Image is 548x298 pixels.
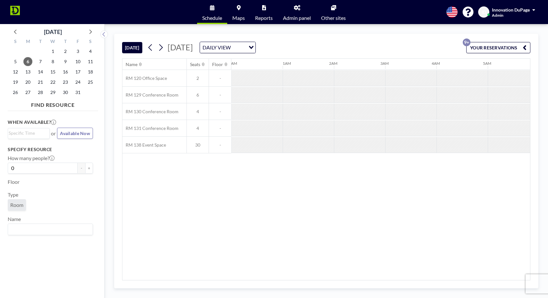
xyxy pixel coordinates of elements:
span: Friday, October 17, 2025 [73,67,82,76]
span: Sunday, October 12, 2025 [11,67,20,76]
span: Friday, October 31, 2025 [73,88,82,97]
div: 2AM [329,61,337,66]
span: Innovation DuPage [492,7,530,13]
label: Name [8,216,21,222]
span: 4 [187,109,209,115]
span: Thursday, October 2, 2025 [61,47,70,56]
div: Search for option [8,224,93,235]
span: Friday, October 24, 2025 [73,78,82,87]
span: Saturday, October 25, 2025 [86,78,95,87]
span: Thursday, October 16, 2025 [61,67,70,76]
span: Admin panel [283,15,311,21]
button: [DATE] [122,42,142,53]
span: Tuesday, October 7, 2025 [36,57,45,66]
span: Sunday, October 19, 2025 [11,78,20,87]
span: Admin [492,13,503,18]
span: ID [482,9,486,15]
span: Wednesday, October 1, 2025 [48,47,57,56]
h4: FIND RESOURCE [8,99,98,108]
span: Monday, October 6, 2025 [23,57,32,66]
span: Monday, October 20, 2025 [23,78,32,87]
span: Thursday, October 9, 2025 [61,57,70,66]
span: 30 [187,142,209,148]
span: Sunday, October 5, 2025 [11,57,20,66]
span: - [209,142,231,148]
span: Monday, October 13, 2025 [23,67,32,76]
span: 6 [187,92,209,98]
span: Saturday, October 11, 2025 [86,57,95,66]
span: Tuesday, October 14, 2025 [36,67,45,76]
div: Seats [190,62,200,67]
span: [DATE] [168,42,193,52]
span: Sunday, October 26, 2025 [11,88,20,97]
button: + [85,163,93,174]
div: Search for option [200,42,255,53]
div: F [71,38,84,46]
div: T [34,38,47,46]
span: RM 129 Conference Room [122,92,179,98]
div: S [9,38,22,46]
span: 2 [187,75,209,81]
label: How many people? [8,155,54,161]
button: - [78,163,85,174]
label: Type [8,192,18,198]
span: - [209,109,231,115]
input: Search for option [9,130,46,137]
span: Friday, October 3, 2025 [73,47,82,56]
span: Available Now [60,131,90,136]
img: organization-logo [10,6,20,19]
div: M [22,38,34,46]
span: Reports [255,15,273,21]
span: 4 [187,125,209,131]
span: Wednesday, October 22, 2025 [48,78,57,87]
span: Maps [232,15,245,21]
span: - [209,125,231,131]
button: YOUR RESERVATIONS9+ [466,42,530,53]
span: Saturday, October 18, 2025 [86,67,95,76]
div: Floor [212,62,223,67]
span: Thursday, October 23, 2025 [61,78,70,87]
span: Tuesday, October 21, 2025 [36,78,45,87]
span: Wednesday, October 8, 2025 [48,57,57,66]
span: or [51,130,56,137]
h3: Specify resource [8,147,93,152]
span: RM 120 Office Space [122,75,167,81]
div: 4AM [432,61,440,66]
div: Name [126,62,137,67]
span: Schedule [202,15,222,21]
div: [DATE] [44,27,62,36]
div: T [59,38,71,46]
button: Available Now [57,128,93,139]
div: Search for option [8,128,49,138]
span: - [209,92,231,98]
span: DAILY VIEW [201,43,232,52]
span: Tuesday, October 28, 2025 [36,88,45,97]
p: 9+ [463,38,470,46]
span: RM 130 Conference Room [122,109,179,115]
span: Other sites [321,15,346,21]
div: 5AM [483,61,491,66]
span: Wednesday, October 29, 2025 [48,88,57,97]
span: Monday, October 27, 2025 [23,88,32,97]
input: Search for option [233,43,245,52]
div: 3AM [380,61,389,66]
span: Saturday, October 4, 2025 [86,47,95,56]
span: Wednesday, October 15, 2025 [48,67,57,76]
input: Search for option [9,225,89,234]
div: S [84,38,96,46]
div: 1AM [283,61,291,66]
div: 12AM [227,61,237,66]
div: W [47,38,59,46]
span: - [209,75,231,81]
span: Thursday, October 30, 2025 [61,88,70,97]
span: RM 131 Conference Room [122,125,179,131]
label: Floor [8,179,20,185]
span: RM 138 Event Space [122,142,166,148]
span: Friday, October 10, 2025 [73,57,82,66]
span: Room [10,202,23,208]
